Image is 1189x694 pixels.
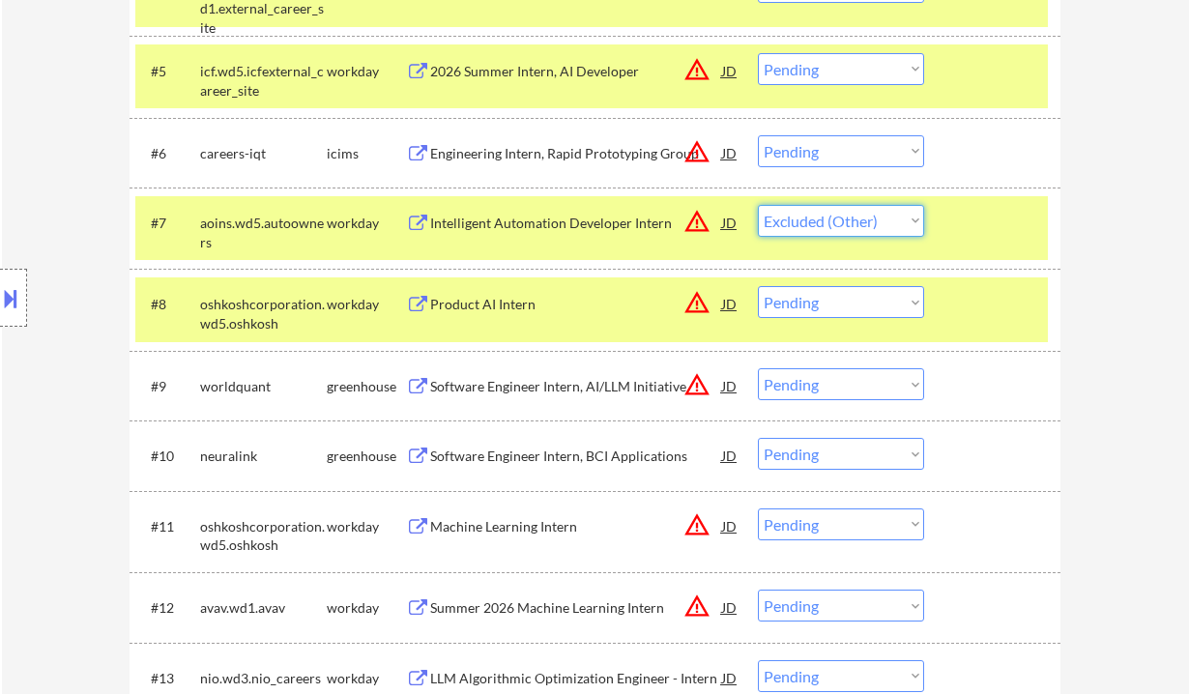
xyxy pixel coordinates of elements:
div: workday [327,598,406,618]
div: LLM Algorithmic Optimization Engineer - Intern [430,669,722,688]
div: workday [327,517,406,536]
div: Engineering Intern, Rapid Prototyping Group [430,144,722,163]
button: warning_amber [683,511,710,538]
div: icf.wd5.icfexternal_career_site [200,62,327,100]
div: #13 [151,669,185,688]
div: Software Engineer Intern, AI/LLM Initiative [430,377,722,396]
div: greenhouse [327,377,406,396]
div: JD [720,205,739,240]
button: warning_amber [683,56,710,83]
div: avav.wd1.avav [200,598,327,618]
div: #5 [151,62,185,81]
div: JD [720,368,739,403]
button: warning_amber [683,289,710,316]
div: nio.wd3.nio_careers [200,669,327,688]
button: warning_amber [683,208,710,235]
div: JD [720,135,739,170]
button: warning_amber [683,593,710,620]
div: workday [327,295,406,314]
button: warning_amber [683,371,710,398]
div: #11 [151,517,185,536]
div: JD [720,438,739,473]
div: 2026 Summer Intern, AI Developer [430,62,722,81]
div: JD [720,590,739,624]
div: icims [327,144,406,163]
div: #12 [151,598,185,618]
div: Product AI Intern [430,295,722,314]
div: Machine Learning Intern [430,517,722,536]
div: workday [327,669,406,688]
div: oshkoshcorporation.wd5.oshkosh [200,517,327,555]
div: workday [327,62,406,81]
div: greenhouse [327,447,406,466]
div: Intelligent Automation Developer Intern [430,214,722,233]
div: Summer 2026 Machine Learning Intern [430,598,722,618]
div: JD [720,508,739,543]
div: workday [327,214,406,233]
button: warning_amber [683,138,710,165]
div: JD [720,53,739,88]
div: JD [720,286,739,321]
div: Software Engineer Intern, BCI Applications [430,447,722,466]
